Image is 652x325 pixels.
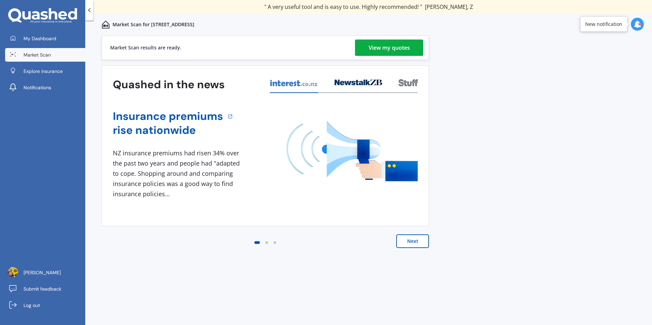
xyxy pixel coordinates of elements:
a: Market Scan [5,48,85,62]
img: media image [286,121,418,181]
span: Market Scan [24,51,51,58]
img: home-and-contents.b802091223b8502ef2dd.svg [102,20,110,29]
a: Submit feedback [5,282,85,296]
a: [PERSON_NAME] [5,266,85,279]
a: View my quotes [355,40,423,56]
span: My Dashboard [24,35,56,42]
span: Explore insurance [24,68,63,75]
div: NZ insurance premiums had risen 34% over the past two years and people had "adapted to cope. Shop... [113,148,242,199]
p: Market Scan for [STREET_ADDRESS] [113,21,194,28]
span: [PERSON_NAME] [24,269,61,276]
span: Log out [24,302,40,309]
div: View my quotes [369,40,410,56]
span: Notifications [24,84,51,91]
button: Next [396,234,429,248]
img: ACg8ocKy_BWb_zXImQshNLvnW-jwVrDOY7Hl0_yzMcopXoS3I9OCtE_xDQ=s96-c [8,267,18,277]
div: New notification [585,21,622,28]
a: rise nationwide [113,123,223,137]
h3: Quashed in the news [113,78,225,92]
a: Notifications [5,81,85,94]
a: Insurance premiums [113,109,223,123]
span: Submit feedback [24,285,61,292]
a: My Dashboard [5,32,85,45]
a: Explore insurance [5,64,85,78]
div: Market Scan results are ready. [110,36,181,60]
a: Log out [5,298,85,312]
